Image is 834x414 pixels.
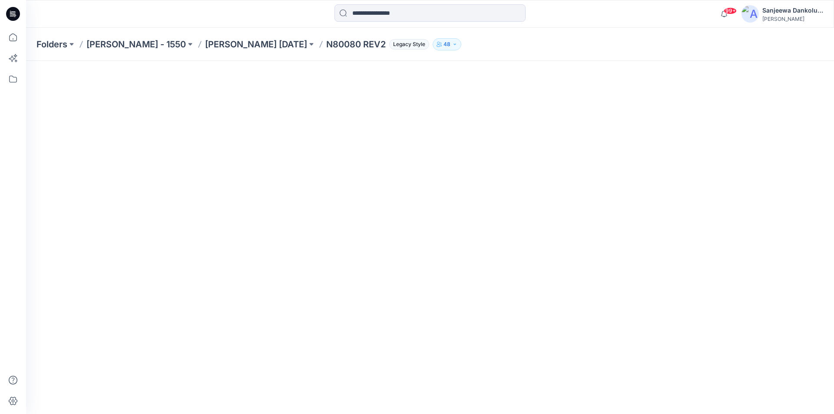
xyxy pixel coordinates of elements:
[389,39,429,50] span: Legacy Style
[36,38,67,50] a: Folders
[326,38,386,50] p: N80080 REV2
[26,61,834,414] iframe: edit-style
[386,38,429,50] button: Legacy Style
[724,7,737,14] span: 99+
[443,40,450,49] p: 48
[762,5,823,16] div: Sanjeewa Dankoluwage
[86,38,186,50] a: [PERSON_NAME] - 1550
[433,38,461,50] button: 48
[762,16,823,22] div: [PERSON_NAME]
[741,5,759,23] img: avatar
[205,38,307,50] a: [PERSON_NAME] [DATE]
